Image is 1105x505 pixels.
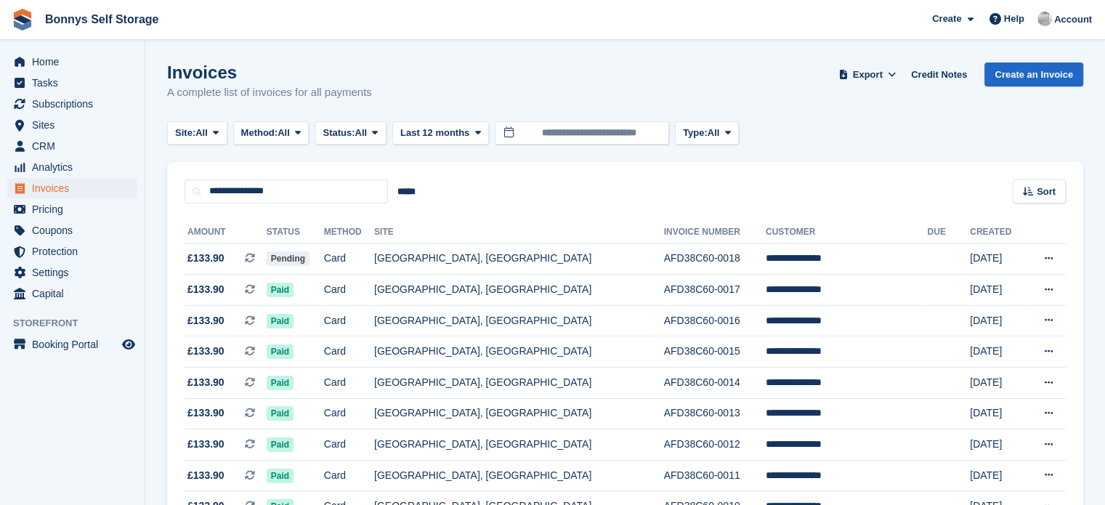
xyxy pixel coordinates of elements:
span: Pricing [32,199,119,219]
img: James Bonny [1037,12,1052,26]
td: Card [324,305,374,336]
td: [DATE] [970,243,1025,275]
span: Booking Portal [32,334,119,355]
a: menu [7,178,137,198]
th: Created [970,221,1025,244]
td: [GEOGRAPHIC_DATA], [GEOGRAPHIC_DATA] [374,460,664,491]
button: Status: All [315,121,386,145]
td: [GEOGRAPHIC_DATA], [GEOGRAPHIC_DATA] [374,398,664,429]
a: menu [7,136,137,156]
span: Capital [32,283,119,304]
th: Method [324,221,374,244]
span: Paid [267,437,294,452]
a: Credit Notes [905,62,973,86]
th: Invoice Number [664,221,766,244]
span: Sites [32,115,119,135]
button: Site: All [167,121,227,145]
span: Site: [175,126,195,140]
td: [GEOGRAPHIC_DATA], [GEOGRAPHIC_DATA] [374,305,664,336]
td: AFD38C60-0015 [664,336,766,368]
a: menu [7,52,137,72]
td: [DATE] [970,368,1025,399]
td: AFD38C60-0011 [664,460,766,491]
span: Tasks [32,73,119,93]
span: Type: [683,126,708,140]
th: Customer [766,221,928,244]
a: Create an Invoice [984,62,1083,86]
a: menu [7,262,137,283]
td: AFD38C60-0016 [664,305,766,336]
span: £133.90 [187,468,224,483]
span: £133.90 [187,344,224,359]
td: AFD38C60-0018 [664,243,766,275]
td: [GEOGRAPHIC_DATA], [GEOGRAPHIC_DATA] [374,336,664,368]
a: menu [7,220,137,241]
span: Export [853,68,883,82]
td: Card [324,460,374,491]
span: Coupons [32,220,119,241]
td: [GEOGRAPHIC_DATA], [GEOGRAPHIC_DATA] [374,368,664,399]
span: £133.90 [187,251,224,266]
span: Paid [267,314,294,328]
span: £133.90 [187,375,224,390]
th: Amount [185,221,267,244]
span: Method: [241,126,278,140]
h1: Invoices [167,62,372,82]
span: £133.90 [187,437,224,452]
button: Method: All [233,121,309,145]
button: Export [835,62,899,86]
span: All [355,126,368,140]
button: Type: All [675,121,739,145]
button: Last 12 months [392,121,489,145]
td: [DATE] [970,305,1025,336]
a: menu [7,241,137,262]
th: Site [374,221,664,244]
a: menu [7,334,137,355]
td: [DATE] [970,460,1025,491]
a: menu [7,199,137,219]
a: Bonnys Self Storage [39,7,164,31]
span: CRM [32,136,119,156]
td: AFD38C60-0012 [664,429,766,461]
span: Invoices [32,178,119,198]
th: Due [927,221,970,244]
span: Paid [267,469,294,483]
td: [GEOGRAPHIC_DATA], [GEOGRAPHIC_DATA] [374,275,664,306]
span: £133.90 [187,313,224,328]
span: Paid [267,344,294,359]
p: A complete list of invoices for all payments [167,84,372,101]
a: menu [7,73,137,93]
a: menu [7,157,137,177]
td: Card [324,368,374,399]
span: Paid [267,406,294,421]
span: Status: [323,126,355,140]
td: Card [324,398,374,429]
td: Card [324,275,374,306]
a: Preview store [120,336,137,353]
td: Card [324,336,374,368]
span: All [195,126,208,140]
span: Subscriptions [32,94,119,114]
a: menu [7,94,137,114]
span: All [278,126,290,140]
td: [GEOGRAPHIC_DATA], [GEOGRAPHIC_DATA] [374,243,664,275]
span: £133.90 [187,405,224,421]
td: [DATE] [970,429,1025,461]
td: [DATE] [970,398,1025,429]
span: Help [1004,12,1024,26]
span: Paid [267,376,294,390]
td: AFD38C60-0013 [664,398,766,429]
span: Sort [1037,185,1056,199]
td: [DATE] [970,275,1025,306]
td: Card [324,243,374,275]
span: Pending [267,251,309,266]
td: Card [324,429,374,461]
span: Last 12 months [400,126,469,140]
td: AFD38C60-0017 [664,275,766,306]
span: Create [932,12,961,26]
span: Analytics [32,157,119,177]
span: Account [1054,12,1092,27]
th: Status [267,221,324,244]
span: Paid [267,283,294,297]
span: Settings [32,262,119,283]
